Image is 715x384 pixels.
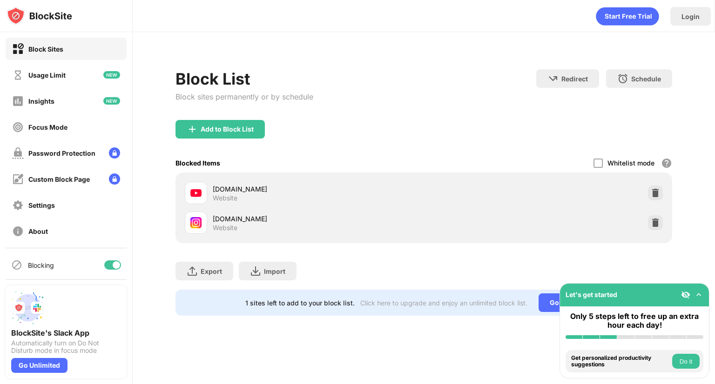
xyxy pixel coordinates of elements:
img: favicons [190,217,202,228]
div: Website [213,194,237,202]
img: eye-not-visible.svg [681,290,690,299]
div: About [28,227,48,235]
div: [DOMAIN_NAME] [213,184,424,194]
div: Login [681,13,700,20]
img: new-icon.svg [103,71,120,79]
div: Block List [175,69,313,88]
img: omni-setup-toggle.svg [694,290,703,299]
img: blocking-icon.svg [11,259,22,271]
img: lock-menu.svg [109,147,120,159]
div: Redirect [561,75,588,83]
div: Focus Mode [28,123,67,131]
div: Go Unlimited [11,358,67,373]
img: insights-off.svg [12,95,24,107]
img: push-slack.svg [11,291,45,324]
img: password-protection-off.svg [12,147,24,159]
div: Import [264,267,285,275]
img: settings-off.svg [12,199,24,211]
img: about-off.svg [12,225,24,237]
div: Settings [28,201,55,209]
div: BlockSite's Slack App [11,328,121,338]
div: Website [213,224,237,232]
div: animation [596,7,659,26]
button: Do it [672,354,700,369]
div: Go Unlimited [539,293,602,312]
div: Add to Block List [201,126,254,133]
img: lock-menu.svg [109,173,120,185]
div: Schedule [631,75,661,83]
img: block-on.svg [12,43,24,55]
div: Insights [28,97,54,105]
div: 1 sites left to add to your block list. [245,299,355,307]
div: Let's get started [566,291,617,298]
img: new-icon.svg [103,97,120,105]
img: customize-block-page-off.svg [12,173,24,185]
div: Export [201,267,222,275]
div: Only 5 steps left to free up an extra hour each day! [566,312,703,330]
img: focus-off.svg [12,121,24,133]
div: Block sites permanently or by schedule [175,92,313,101]
div: Automatically turn on Do Not Disturb mode in focus mode [11,339,121,354]
div: Usage Limit [28,71,66,79]
div: Custom Block Page [28,175,90,183]
div: Click here to upgrade and enjoy an unlimited block list. [360,299,527,307]
div: Blocked Items [175,159,220,167]
img: favicons [190,187,202,199]
img: time-usage-off.svg [12,69,24,81]
div: Get personalized productivity suggestions [571,355,670,368]
img: logo-blocksite.svg [7,7,72,25]
div: [DOMAIN_NAME] [213,214,424,224]
div: Password Protection [28,149,95,157]
div: Block Sites [28,45,63,53]
div: Whitelist mode [607,159,654,167]
div: Blocking [28,261,54,269]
